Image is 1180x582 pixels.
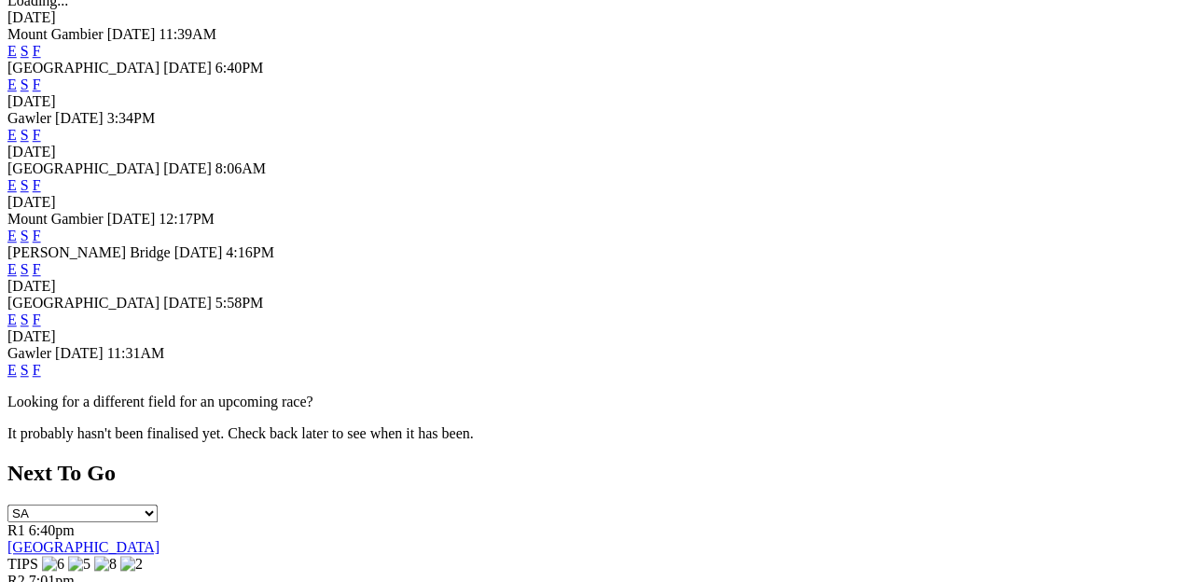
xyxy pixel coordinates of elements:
[7,211,104,227] span: Mount Gambier
[7,345,51,361] span: Gawler
[215,295,264,311] span: 5:58PM
[107,26,156,42] span: [DATE]
[7,228,17,243] a: E
[7,110,51,126] span: Gawler
[33,127,41,143] a: F
[21,228,29,243] a: S
[21,261,29,277] a: S
[7,425,474,441] partial: It probably hasn't been finalised yet. Check back later to see when it has been.
[7,522,25,538] span: R1
[7,177,17,193] a: E
[120,556,143,573] img: 2
[7,556,38,572] span: TIPS
[21,127,29,143] a: S
[7,60,160,76] span: [GEOGRAPHIC_DATA]
[7,244,171,260] span: [PERSON_NAME] Bridge
[7,539,160,555] a: [GEOGRAPHIC_DATA]
[33,362,41,378] a: F
[33,312,41,327] a: F
[174,244,223,260] span: [DATE]
[21,362,29,378] a: S
[33,43,41,59] a: F
[7,461,1173,486] h2: Next To Go
[7,26,104,42] span: Mount Gambier
[29,522,75,538] span: 6:40pm
[55,345,104,361] span: [DATE]
[7,144,1173,160] div: [DATE]
[33,76,41,92] a: F
[7,312,17,327] a: E
[7,93,1173,110] div: [DATE]
[7,261,17,277] a: E
[107,345,165,361] span: 11:31AM
[7,194,1173,211] div: [DATE]
[215,60,264,76] span: 6:40PM
[226,244,274,260] span: 4:16PM
[42,556,64,573] img: 6
[159,26,216,42] span: 11:39AM
[107,211,156,227] span: [DATE]
[7,362,17,378] a: E
[7,9,1173,26] div: [DATE]
[7,76,17,92] a: E
[7,278,1173,295] div: [DATE]
[107,110,156,126] span: 3:34PM
[94,556,117,573] img: 8
[7,127,17,143] a: E
[21,43,29,59] a: S
[163,160,212,176] span: [DATE]
[7,328,1173,345] div: [DATE]
[33,177,41,193] a: F
[21,76,29,92] a: S
[163,60,212,76] span: [DATE]
[21,177,29,193] a: S
[68,556,90,573] img: 5
[21,312,29,327] a: S
[163,295,212,311] span: [DATE]
[7,43,17,59] a: E
[33,228,41,243] a: F
[7,295,160,311] span: [GEOGRAPHIC_DATA]
[55,110,104,126] span: [DATE]
[7,160,160,176] span: [GEOGRAPHIC_DATA]
[215,160,266,176] span: 8:06AM
[159,211,215,227] span: 12:17PM
[7,394,1173,410] p: Looking for a different field for an upcoming race?
[33,261,41,277] a: F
